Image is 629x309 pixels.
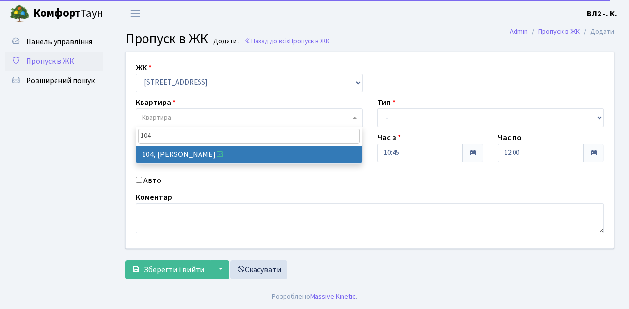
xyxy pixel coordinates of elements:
[136,191,172,203] label: Коментар
[498,132,522,144] label: Час по
[587,8,617,20] a: ВЛ2 -. К.
[211,37,240,46] small: Додати .
[33,5,103,22] span: Таун
[230,260,287,279] a: Скасувати
[580,26,614,37] li: Додати
[125,260,211,279] button: Зберегти і вийти
[289,36,330,46] span: Пропуск в ЖК
[125,29,208,49] span: Пропуск в ЖК
[123,5,147,22] button: Переключити навігацію
[5,51,103,71] a: Пропуск в ЖК
[136,146,362,163] li: 104, [PERSON_NAME]
[538,26,580,37] a: Пропуск в ЖК
[143,175,161,186] label: Авто
[136,97,176,108] label: Квартира
[587,8,617,19] b: ВЛ2 -. К.
[495,22,629,42] nav: breadcrumb
[10,4,29,24] img: logo.png
[377,132,401,144] label: Час з
[244,36,330,46] a: Назад до всіхПропуск в ЖК
[26,76,95,86] span: Розширений пошук
[144,264,204,275] span: Зберегти і вийти
[377,97,396,108] label: Тип
[26,36,92,47] span: Панель управління
[142,113,171,123] span: Квартира
[310,291,356,302] a: Massive Kinetic
[26,56,74,67] span: Пропуск в ЖК
[272,291,357,302] div: Розроблено .
[510,26,528,37] a: Admin
[33,5,81,21] b: Комфорт
[5,71,103,91] a: Розширений пошук
[5,32,103,51] a: Панель управління
[136,62,152,74] label: ЖК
